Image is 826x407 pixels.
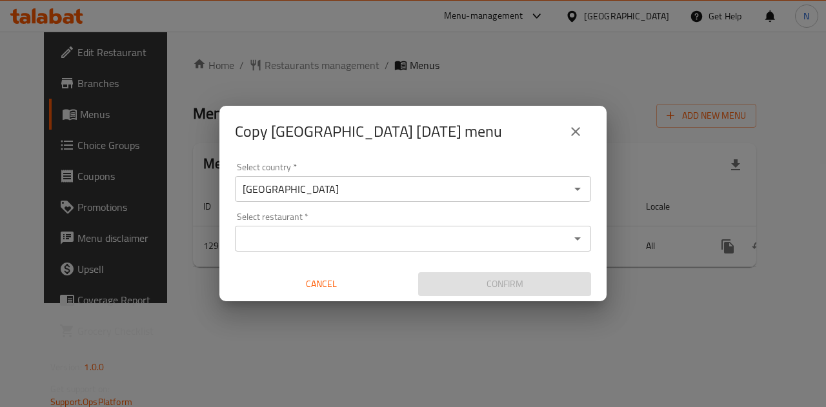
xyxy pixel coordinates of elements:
button: Open [569,180,587,198]
span: Cancel [240,276,403,292]
button: Open [569,230,587,248]
h2: Copy [GEOGRAPHIC_DATA] [DATE] menu [235,121,502,142]
button: Cancel [235,272,408,296]
button: close [560,116,591,147]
